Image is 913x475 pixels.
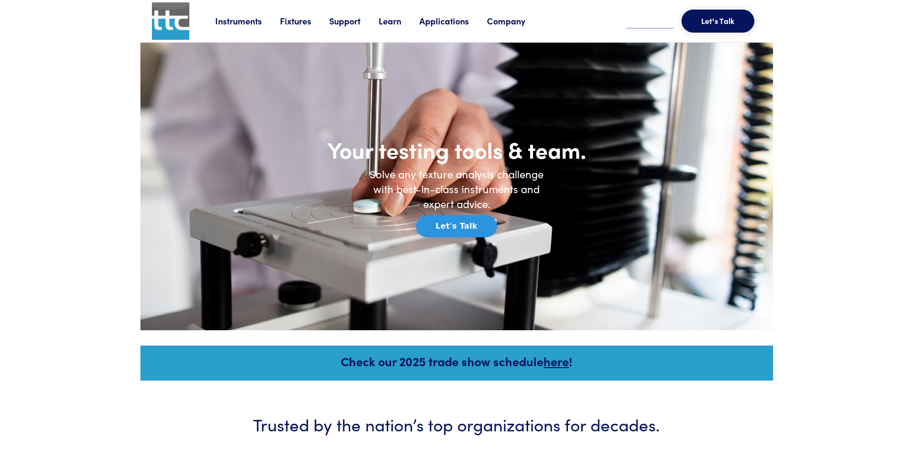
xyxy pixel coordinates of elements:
a: here [543,353,569,370]
button: Let's Talk [416,215,497,237]
h5: Check our 2025 trade show schedule ! [153,353,760,370]
a: Support [329,15,379,27]
a: Instruments [215,15,280,27]
h3: Trusted by the nation’s top organizations for decades. [169,412,744,436]
a: Company [487,15,543,27]
a: Fixtures [280,15,329,27]
h1: Your testing tools & team. [265,136,648,163]
img: ttc_logo_1x1_v1.0.png [152,2,189,40]
h6: Solve any texture analysis challenge with best-in-class instruments and expert advice. [361,167,553,211]
button: Let's Talk [682,10,754,33]
a: Learn [379,15,419,27]
a: Applications [419,15,487,27]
